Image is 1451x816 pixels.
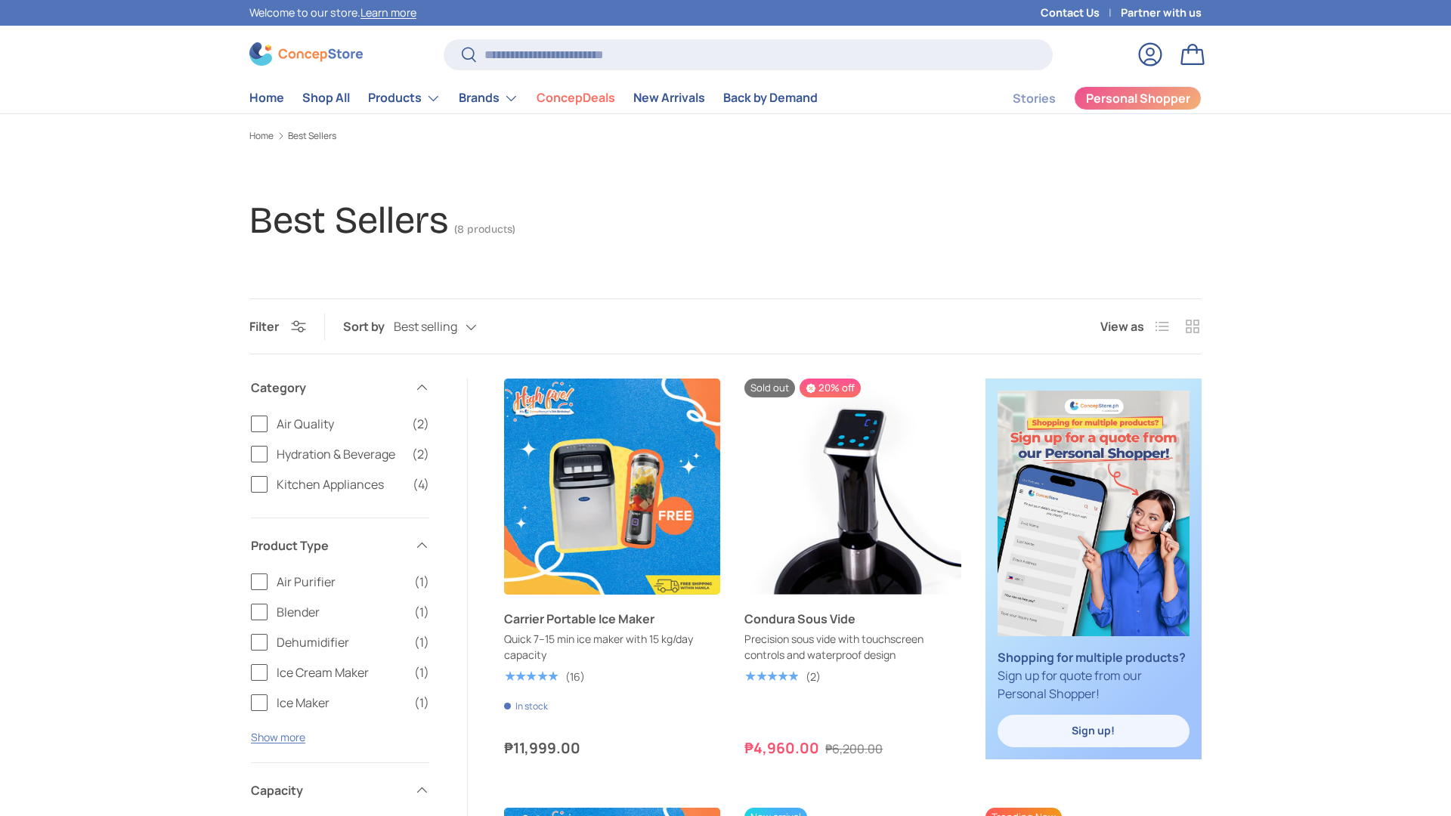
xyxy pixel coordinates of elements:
[450,83,527,113] summary: Brands
[249,83,284,113] a: Home
[249,83,818,113] nav: Primary
[633,83,705,113] a: New Arrivals
[504,379,720,595] a: Carrier Portable Ice Maker
[1013,84,1056,113] a: Stories
[288,131,336,141] a: Best Sellers
[249,198,448,243] h1: Best Sellers
[414,694,429,712] span: (1)
[251,781,405,799] span: Capacity
[412,415,429,433] span: (2)
[454,223,515,236] span: (8 products)
[368,83,441,113] a: Products
[251,536,405,555] span: Product Type
[249,318,306,335] button: Filter
[414,573,429,591] span: (1)
[998,648,1190,703] p: Sign up for quote from our Personal Shopper!
[249,318,279,335] span: Filter
[976,83,1202,113] nav: Secondary
[277,475,404,493] span: Kitchen Appliances
[249,129,1202,143] nav: Breadcrumbs
[360,5,416,20] a: Learn more
[251,379,405,397] span: Category
[394,320,457,334] span: Best selling
[1074,86,1202,110] a: Personal Shopper
[249,42,363,66] img: ConcepStore
[537,83,615,113] a: ConcepDeals
[277,603,405,621] span: Blender
[251,360,429,415] summary: Category
[302,83,350,113] a: Shop All
[413,475,429,493] span: (4)
[277,694,405,712] span: Ice Maker
[412,445,429,463] span: (2)
[414,663,429,682] span: (1)
[277,573,405,591] span: Air Purifier
[414,633,429,651] span: (1)
[394,314,507,341] button: Best selling
[998,649,1186,666] strong: Shopping for multiple products?
[800,379,861,397] span: 20% off
[277,415,403,433] span: Air Quality
[343,317,394,335] label: Sort by
[1086,92,1190,104] span: Personal Shopper
[249,131,274,141] a: Home
[277,663,405,682] span: Ice Cream Maker
[277,445,403,463] span: Hydration & Beverage
[1121,5,1202,21] a: Partner with us
[249,5,416,21] p: Welcome to our store.
[504,610,720,628] a: Carrier Portable Ice Maker
[998,715,1190,747] a: Sign up!
[723,83,818,113] a: Back by Demand
[251,730,305,744] button: Show more
[459,83,518,113] a: Brands
[744,610,961,628] a: Condura Sous Vide
[251,518,429,573] summary: Product Type
[277,633,405,651] span: Dehumidifier
[1041,5,1121,21] a: Contact Us
[359,83,450,113] summary: Products
[744,379,795,397] span: Sold out
[414,603,429,621] span: (1)
[744,379,961,595] a: Condura Sous Vide
[1100,317,1144,335] span: View as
